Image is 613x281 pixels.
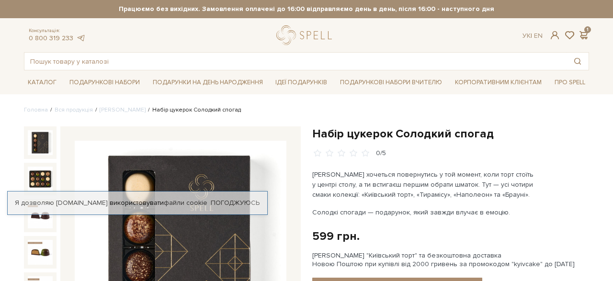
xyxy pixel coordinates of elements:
img: Набір цукерок Солодкий спогад [28,240,53,265]
a: Погоджуюсь [211,199,260,207]
div: 599 грн. [312,229,360,244]
a: Подарункові набори Вчителю [336,74,446,90]
a: Вся продукція [55,106,93,113]
a: telegram [76,34,85,42]
h1: Набір цукерок Солодкий спогад [312,126,589,141]
div: [PERSON_NAME] "Київський торт" та безкоштовна доставка Новою Поштою при купівлі від 2000 гривень ... [312,251,589,269]
a: logo [276,25,336,45]
p: Солодкі спогади — подарунок, який завжди влучає в емоцію. [312,207,537,217]
div: 0/5 [376,149,386,158]
a: Про Spell [551,75,589,90]
a: En [534,32,543,40]
span: | [531,32,532,40]
a: файли cookie [164,199,207,207]
li: Набір цукерок Солодкий спогад [146,106,241,114]
img: Набір цукерок Солодкий спогад [28,130,53,155]
img: Набір цукерок Солодкий спогад [28,167,53,191]
div: Ук [522,32,543,40]
strong: Працюємо без вихідних. Замовлення оплачені до 16:00 відправляємо день в день, після 16:00 - насту... [24,5,589,13]
div: Я дозволяю [DOMAIN_NAME] використовувати [8,199,267,207]
a: Корпоративним клієнтам [451,75,545,90]
a: Ідеї подарунків [272,75,331,90]
a: Подарунки на День народження [149,75,267,90]
img: Набір цукерок Солодкий спогад [28,203,53,228]
a: Головна [24,106,48,113]
a: Каталог [24,75,60,90]
p: [PERSON_NAME] хочеться повернутись у той момент, коли торт стоїть у центрі столу, а ти встигаєш п... [312,169,537,200]
a: [PERSON_NAME] [100,106,146,113]
a: 0 800 319 233 [29,34,73,42]
span: Консультація: [29,28,85,34]
input: Пошук товару у каталозі [24,53,567,70]
a: Подарункові набори [66,75,144,90]
button: Пошук товару у каталозі [567,53,589,70]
